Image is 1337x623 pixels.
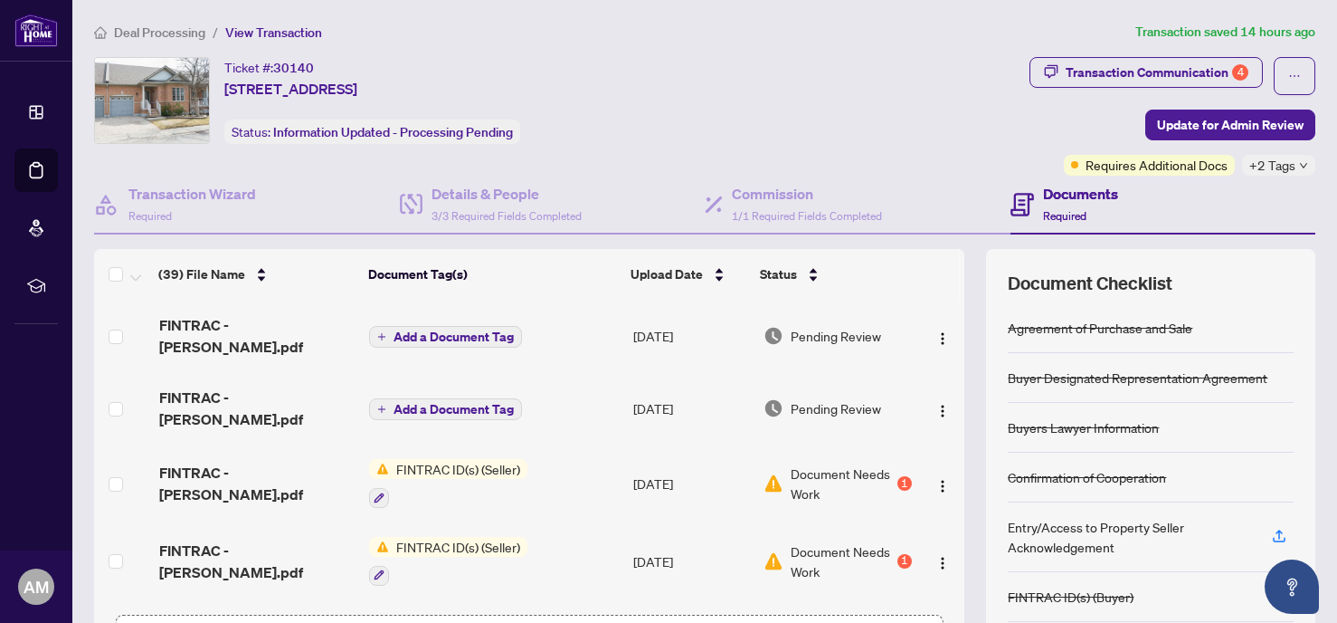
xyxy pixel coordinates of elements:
span: Upload Date [631,264,703,284]
div: Buyers Lawyer Information [1008,417,1159,437]
img: logo [14,14,58,47]
span: Deal Processing [114,24,205,41]
div: 4 [1232,64,1248,81]
span: Update for Admin Review [1157,110,1304,139]
img: Document Status [763,398,783,418]
td: [DATE] [626,300,756,372]
span: FINTRAC - [PERSON_NAME].pdf [159,314,356,358]
td: [DATE] [626,372,756,445]
button: Update for Admin Review [1145,110,1315,140]
div: Buyer Designated Representation Agreement [1008,368,1267,388]
button: Logo [928,321,957,350]
li: / [213,22,218,43]
h4: Documents [1043,183,1118,205]
span: 1/1 Required Fields Completed [732,209,882,223]
span: FINTRAC ID(s) (Seller) [389,537,527,557]
td: [DATE] [626,522,756,600]
span: Add a Document Tag [394,403,514,416]
span: [STREET_ADDRESS] [224,78,357,100]
button: Open asap [1265,560,1319,614]
span: down [1299,161,1308,170]
th: (39) File Name [151,249,361,300]
td: [DATE] [626,445,756,522]
h4: Details & People [431,183,582,205]
img: Document Status [763,474,783,494]
span: FINTRAC - [PERSON_NAME].pdf [159,462,356,505]
span: Information Updated - Processing Pending [273,124,513,140]
button: Logo [928,469,957,498]
span: Requires Additional Docs [1086,155,1228,175]
th: Status [753,249,915,300]
span: Document Checklist [1008,271,1172,296]
span: Required [1043,209,1086,223]
th: Document Tag(s) [361,249,623,300]
span: View Transaction [225,24,322,41]
img: Document Status [763,551,783,571]
button: Logo [928,394,957,423]
button: Transaction Communication4 [1029,57,1263,88]
span: Document Needs Work [791,542,894,581]
th: Upload Date [623,249,753,300]
div: 1 [897,554,912,569]
span: FINTRAC ID(s) (Seller) [389,459,527,479]
span: +2 Tags [1249,155,1295,176]
span: Document Needs Work [791,464,894,503]
img: Logo [935,331,950,346]
span: Pending Review [791,398,881,418]
div: Agreement of Purchase and Sale [1008,318,1192,338]
div: 1 [897,476,912,491]
span: plus [377,405,386,414]
button: Add a Document Tag [369,398,522,421]
button: Status IconFINTRAC ID(s) (Seller) [369,459,527,508]
span: Add a Document Tag [394,331,514,343]
span: (39) File Name [158,264,245,284]
span: 30140 [273,60,314,76]
button: Add a Document Tag [369,398,522,420]
div: Transaction Communication [1066,58,1248,87]
button: Status IconFINTRAC ID(s) (Seller) [369,537,527,586]
span: 3/3 Required Fields Completed [431,209,582,223]
span: FINTRAC - [PERSON_NAME].pdf [159,540,356,583]
div: FINTRAC ID(s) (Buyer) [1008,587,1133,607]
div: Confirmation of Cooperation [1008,467,1166,487]
h4: Commission [732,183,882,205]
button: Add a Document Tag [369,326,522,348]
h4: Transaction Wizard [128,183,256,205]
img: Status Icon [369,459,389,479]
button: Logo [928,547,957,576]
img: Status Icon [369,537,389,557]
article: Transaction saved 14 hours ago [1135,22,1315,43]
button: Add a Document Tag [369,325,522,349]
span: Required [128,209,172,223]
span: FINTRAC - [PERSON_NAME].pdf [159,387,356,430]
span: ellipsis [1288,70,1301,82]
div: Status: [224,120,520,144]
span: AM [24,574,49,599]
span: Pending Review [791,326,881,346]
div: Entry/Access to Property Seller Acknowledgement [1008,517,1250,557]
img: Logo [935,404,950,418]
span: Status [760,264,797,284]
img: Logo [935,556,950,570]
div: Ticket #: [224,57,314,78]
img: Document Status [763,326,783,346]
span: home [94,26,107,39]
img: Logo [935,479,950,494]
img: IMG-W12061446_1.jpg [95,58,209,143]
span: plus [377,332,386,341]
